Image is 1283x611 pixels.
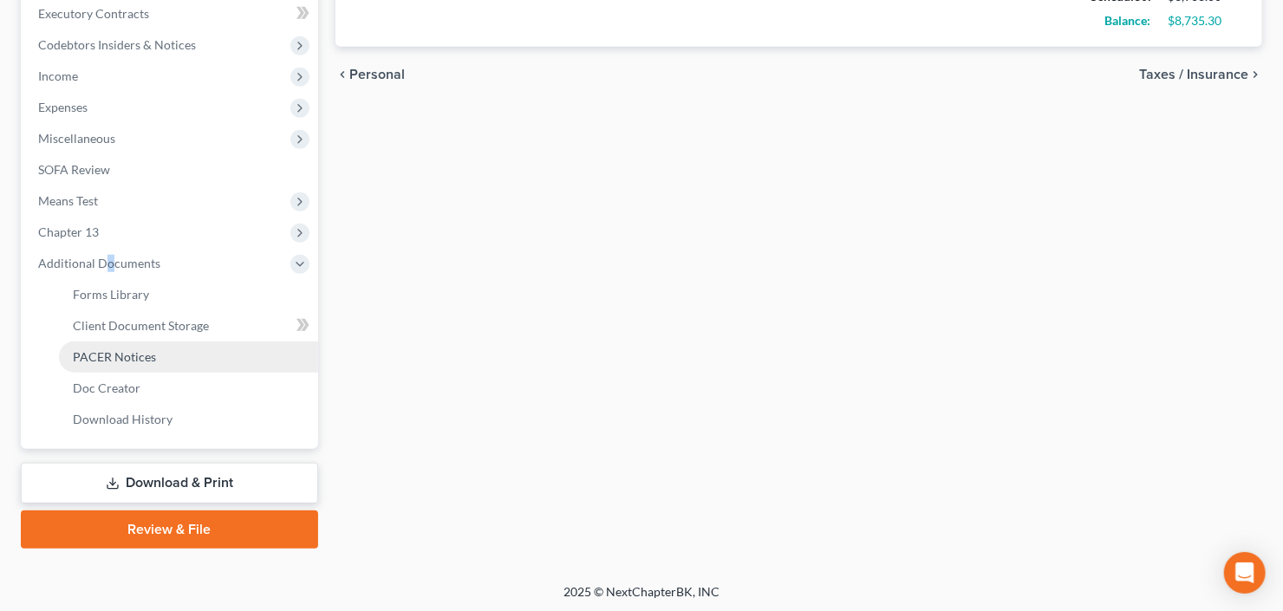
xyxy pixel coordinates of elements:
a: SOFA Review [24,154,318,185]
span: PACER Notices [73,349,156,364]
span: Client Document Storage [73,318,209,333]
a: Review & File [21,510,318,549]
span: Codebtors Insiders & Notices [38,37,196,52]
strong: Balance: [1104,13,1150,28]
span: Additional Documents [38,256,160,270]
span: Miscellaneous [38,131,115,146]
span: Executory Contracts [38,6,149,21]
a: Doc Creator [59,373,318,404]
span: Chapter 13 [38,224,99,239]
span: Forms Library [73,287,149,302]
span: Income [38,68,78,83]
a: Download & Print [21,463,318,504]
span: Download History [73,412,173,426]
button: Taxes / Insurance chevron_right [1139,68,1262,81]
span: Personal [349,68,405,81]
i: chevron_left [335,68,349,81]
span: Taxes / Insurance [1139,68,1248,81]
span: SOFA Review [38,162,110,177]
div: Open Intercom Messenger [1224,552,1266,594]
a: Download History [59,404,318,435]
a: Forms Library [59,279,318,310]
a: Client Document Storage [59,310,318,341]
div: $8,735.30 [1168,12,1228,29]
i: chevron_right [1248,68,1262,81]
span: Expenses [38,100,88,114]
span: Doc Creator [73,380,140,395]
button: chevron_left Personal [335,68,405,81]
span: Means Test [38,193,98,208]
a: PACER Notices [59,341,318,373]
